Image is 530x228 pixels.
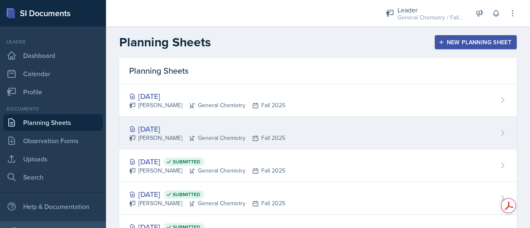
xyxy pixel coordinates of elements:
[173,191,200,198] span: Submitted
[173,158,200,165] span: Submitted
[397,13,464,22] div: General Chemistry / Fall 2025
[119,58,517,84] div: Planning Sheets
[440,39,511,46] div: New Planning Sheet
[3,151,103,167] a: Uploads
[3,84,103,100] a: Profile
[129,123,285,134] div: [DATE]
[119,35,211,50] h2: Planning Sheets
[129,166,285,175] div: [PERSON_NAME] General Chemistry Fall 2025
[3,114,103,131] a: Planning Sheets
[3,38,103,46] div: Leader
[3,198,103,215] div: Help & Documentation
[3,169,103,185] a: Search
[129,134,285,142] div: [PERSON_NAME] General Chemistry Fall 2025
[119,182,517,215] a: [DATE] Submitted [PERSON_NAME]General ChemistryFall 2025
[119,84,517,117] a: [DATE] [PERSON_NAME]General ChemistryFall 2025
[3,105,103,113] div: Documents
[435,35,517,49] button: New Planning Sheet
[397,5,464,15] div: Leader
[129,101,285,110] div: [PERSON_NAME] General Chemistry Fall 2025
[3,47,103,64] a: Dashboard
[119,149,517,182] a: [DATE] Submitted [PERSON_NAME]General ChemistryFall 2025
[3,132,103,149] a: Observation Forms
[129,156,285,167] div: [DATE]
[129,91,285,102] div: [DATE]
[119,117,517,149] a: [DATE] [PERSON_NAME]General ChemistryFall 2025
[3,65,103,82] a: Calendar
[129,199,285,208] div: [PERSON_NAME] General Chemistry Fall 2025
[129,189,285,200] div: [DATE]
